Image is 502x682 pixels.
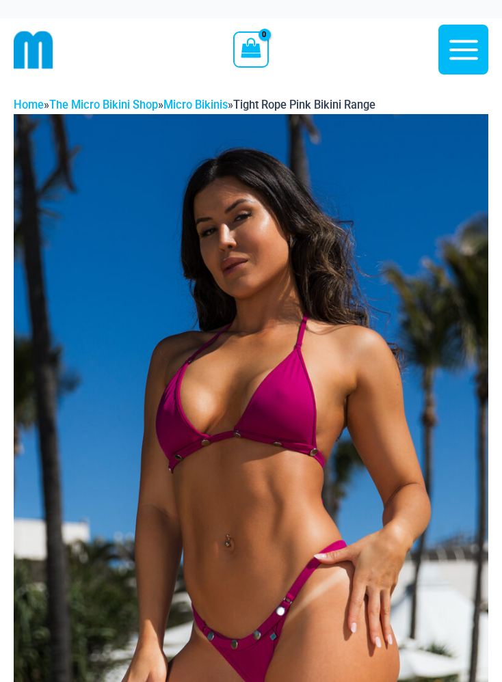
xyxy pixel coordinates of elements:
[163,98,228,111] a: Micro Bikinis
[14,98,44,111] a: Home
[14,30,53,70] img: cropped mm emblem
[49,98,158,111] a: The Micro Bikini Shop
[14,98,375,111] span: » » »
[233,31,268,67] a: View Shopping Cart, empty
[233,98,375,111] span: Tight Rope Pink Bikini Range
